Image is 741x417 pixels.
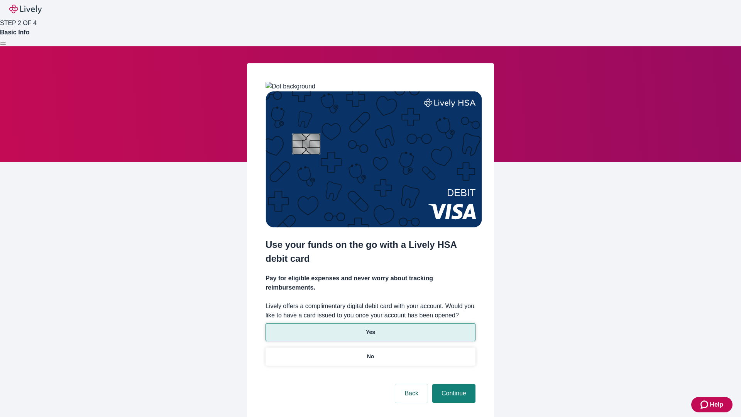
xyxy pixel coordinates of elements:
[367,353,374,361] p: No
[691,397,733,412] button: Zendesk support iconHelp
[9,5,42,14] img: Lively
[366,328,375,336] p: Yes
[266,347,475,366] button: No
[395,384,428,403] button: Back
[266,274,475,292] h4: Pay for eligible expenses and never worry about tracking reimbursements.
[432,384,475,403] button: Continue
[266,91,482,227] img: Debit card
[710,400,723,409] span: Help
[700,400,710,409] svg: Zendesk support icon
[266,323,475,341] button: Yes
[266,82,315,91] img: Dot background
[266,238,475,266] h2: Use your funds on the go with a Lively HSA debit card
[266,302,475,320] label: Lively offers a complimentary digital debit card with your account. Would you like to have a card...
